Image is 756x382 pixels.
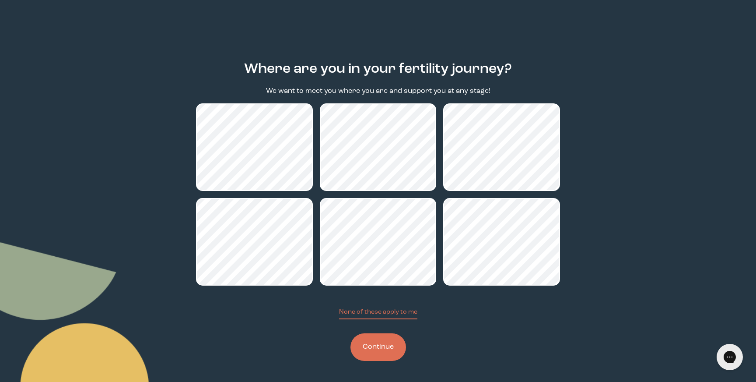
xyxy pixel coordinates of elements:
h2: Where are you in your fertility journey? [244,59,512,79]
iframe: Gorgias live chat messenger [712,341,747,373]
button: Continue [350,333,406,361]
p: We want to meet you where you are and support you at any stage! [266,86,490,96]
button: None of these apply to me [339,308,417,319]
